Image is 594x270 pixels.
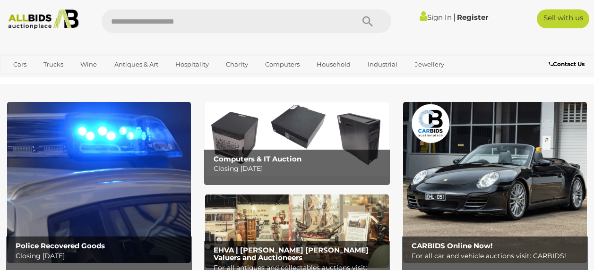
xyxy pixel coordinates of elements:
a: Contact Us [549,59,587,69]
p: For all car and vehicle auctions visit: CARBIDS! [412,250,584,262]
a: Industrial [362,57,404,72]
p: Closing [DATE] [214,163,386,175]
a: Wine [74,57,103,72]
a: [GEOGRAPHIC_DATA] [78,72,158,88]
img: Allbids.com.au [4,9,83,29]
b: Computers & IT Auction [214,154,301,163]
b: EHVA | [PERSON_NAME] [PERSON_NAME] Valuers and Auctioneers [214,245,369,262]
a: Register [457,13,488,22]
a: Antiques & Art [108,57,164,72]
a: Cars [7,57,33,72]
button: Search [344,9,391,33]
b: Police Recovered Goods [16,241,105,250]
img: EHVA | Evans Hastings Valuers and Auctioneers [205,194,389,268]
a: Charity [220,57,254,72]
a: Office [7,72,37,88]
a: Jewellery [409,57,450,72]
img: Police Recovered Goods [7,102,191,263]
a: EHVA | Evans Hastings Valuers and Auctioneers EHVA | [PERSON_NAME] [PERSON_NAME] Valuers and Auct... [205,194,389,268]
b: CARBIDS Online Now! [412,241,492,250]
b: Contact Us [549,60,585,67]
a: CARBIDS Online Now! CARBIDS Online Now! For all car and vehicle auctions visit: CARBIDS! [403,102,587,263]
a: Hospitality [169,57,215,72]
a: Police Recovered Goods Police Recovered Goods Closing [DATE] [7,102,191,263]
a: Sports [42,72,74,88]
p: Closing [DATE] [16,250,188,262]
img: Computers & IT Auction [205,102,389,176]
a: Sign In [420,13,452,22]
a: Sell with us [537,9,589,28]
a: Trucks [37,57,69,72]
span: | [453,12,456,22]
a: Computers [259,57,306,72]
img: CARBIDS Online Now! [403,102,587,263]
a: Household [310,57,357,72]
a: Computers & IT Auction Computers & IT Auction Closing [DATE] [205,102,389,176]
